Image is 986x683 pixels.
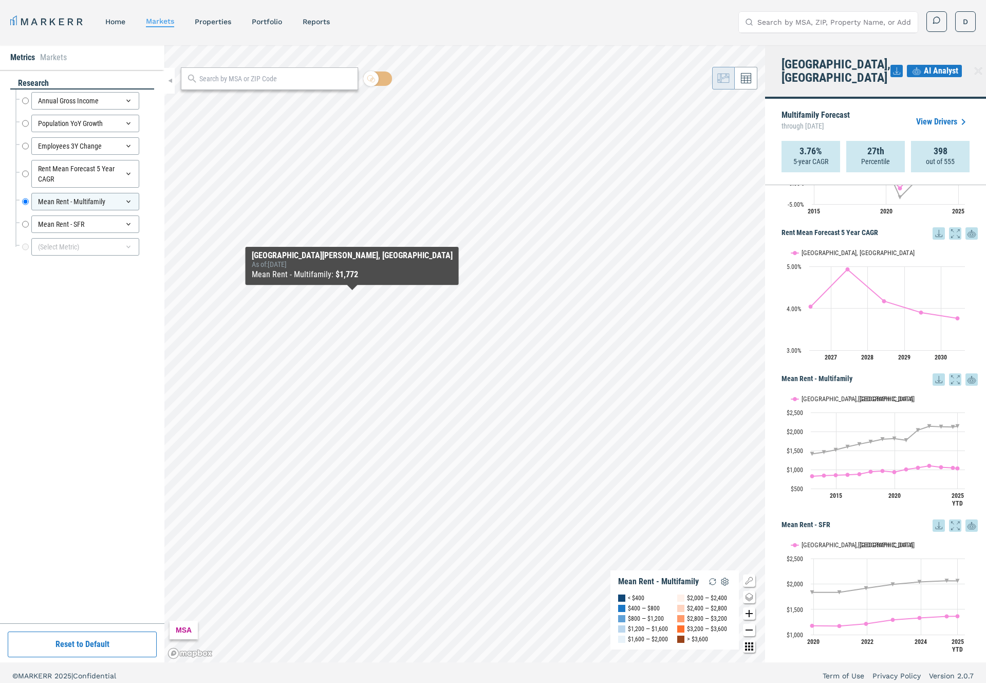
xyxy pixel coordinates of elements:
div: Annual Gross Income [31,92,139,110]
path: Thursday, 14 Jun, 19:00, 3.9. Rapid City, SD. [919,310,923,314]
p: out of 555 [926,156,955,167]
a: View Drivers [916,116,970,128]
path: Monday, 14 Dec, 19:00, 1,597. USA. [846,445,850,449]
path: Saturday, 14 Dec, 19:00, 1,359.34. Rapid City, SD. [945,614,949,618]
button: Zoom in map button [743,607,755,620]
strong: 3.76% [799,146,822,156]
text: 2027 [825,354,837,361]
path: Wednesday, 14 May, 19:00, 2,138.82. USA. [956,424,960,428]
path: Tuesday, 14 Dec, 19:00, 0.15. USA. [913,181,917,185]
li: Metrics [10,51,35,64]
button: Show Rapid City, SD [791,541,837,549]
span: 2025 | [54,672,73,680]
div: Mean Rent - SFR. Highcharts interactive chart. [782,532,978,660]
div: Mean Rent - Multifamily [31,193,139,210]
text: 3.00% [787,347,802,354]
div: Rent Mean Forecast 5 Year CAGR. Highcharts interactive chart. [782,240,978,368]
div: As of : [DATE] [252,260,453,268]
text: 2020 [888,492,901,499]
text: 2025 YTD [952,638,964,653]
path: Thursday, 14 Dec, 19:00, 942.05. Rapid City, SD. [869,470,873,474]
text: 2022 [861,638,873,645]
text: 2029 [898,354,910,361]
path: Tuesday, 14 Dec, 19:00, 1,914.6. USA. [864,586,868,590]
a: Privacy Policy [872,671,921,681]
div: $2,800 — $3,200 [687,614,727,624]
div: Mean Rent - Multifamily. Highcharts interactive chart. [782,386,978,514]
path: Monday, 14 Dec, 19:00, 1,770.03. USA. [904,438,908,442]
text: $2,500 [787,409,803,417]
path: Saturday, 14 Dec, 19:00, 1,457.48. USA. [822,450,826,454]
button: AI Analyst [907,65,962,77]
text: 2024 [915,638,927,645]
path: Monday, 14 Dec, 19:00, -3.37. USA. [898,195,902,199]
div: < $400 [628,593,644,603]
path: Saturday, 14 Dec, 19:00, 2,117.89. USA. [951,425,955,429]
svg: Interactive chart [782,240,970,368]
text: $1,500 [787,606,803,614]
button: Show Rapid City, SD [791,395,837,403]
path: Saturday, 14 Dec, 19:00, 2,061.83. USA. [945,579,949,583]
text: 2020 [807,638,820,645]
path: Saturday, 14 Dec, 19:00, 1,834.64. USA. [810,590,814,594]
path: Friday, 14 Dec, 19:00, 822.71. Rapid City, SD. [810,474,814,478]
button: Show USA [848,395,869,403]
text: $2,000 [787,581,803,588]
h5: Mean Rent - SFR [782,519,978,532]
path: Friday, 14 Jun, 19:00, 3.76. Rapid City, SD. [956,316,960,320]
img: Settings [719,576,731,588]
text: $2,000 [787,428,803,436]
div: Mean Rent - SFR [31,215,139,233]
div: [GEOGRAPHIC_DATA][PERSON_NAME], [GEOGRAPHIC_DATA] [252,251,453,260]
span: MARKERR [18,672,54,680]
text: 2020 [880,208,892,215]
path: Monday, 14 Dec, 19:00, 1,002.94. Rapid City, SD. [904,468,908,472]
path: Saturday, 14 Dec, 19:00, 1,813.23. USA. [892,437,897,441]
text: $500 [791,486,803,493]
p: Multifamily Forecast [782,111,850,133]
span: D [963,16,968,27]
div: research [10,78,154,89]
span: through [DATE] [782,119,850,133]
text: $1,000 [787,466,803,474]
svg: Interactive chart [782,386,970,514]
button: Show Rapid City, SD [791,249,837,257]
text: 2025 [952,208,964,215]
button: D [955,11,976,32]
a: Mapbox logo [168,648,213,659]
button: Show/Hide Legend Map Button [743,574,755,587]
input: Search by MSA or ZIP Code [199,74,352,84]
li: Markets [40,51,67,64]
canvas: Map [164,45,765,662]
text: -5.00% [788,201,804,208]
path: Tuesday, 14 Dec, 19:00, 1,212.51. Rapid City, SD. [864,622,868,626]
div: $800 — $1,200 [628,614,664,624]
text: 4.00% [787,305,802,313]
a: home [105,17,125,26]
div: $1,200 — $1,600 [628,624,668,634]
div: $2,400 — $2,800 [687,603,727,614]
path: Wednesday, 14 May, 19:00, 1,361.3. Rapid City, SD. [956,614,960,618]
path: Monday, 14 Dec, 19:00, 1,833.99. USA. [838,590,842,594]
path: Wednesday, 14 May, 19:00, 1,030.86. Rapid City, SD. [956,466,960,470]
button: Zoom out map button [743,624,755,636]
text: 5.00% [787,263,802,271]
text: 2028 [861,354,873,361]
strong: 27th [867,146,884,156]
div: > $3,600 [687,634,708,644]
div: Mean Rent - Multifamily [618,577,699,587]
path: Tuesday, 14 Dec, 19:00, 1,046.84. Rapid City, SD. [916,465,920,470]
path: Saturday, 14 Dec, 19:00, 841.68. Rapid City, SD. [822,473,826,477]
div: Population YoY Growth [31,115,139,132]
text: 2015 [830,492,842,499]
path: Monday, 14 Dec, 19:00, 1,169.7. Rapid City, SD. [838,624,842,628]
path: Wednesday, 14 Dec, 19:00, 1,991.04. USA. [891,582,895,586]
b: $1,772 [336,269,358,279]
path: Monday, 14 Jun, 19:00, 4.93. Rapid City, SD. [846,267,850,271]
div: Mean Rent - Multifamily : [252,268,453,281]
path: Thursday, 14 Dec, 19:00, 2,123.32. USA. [939,425,943,429]
div: (Select Metric) [31,238,139,256]
span: © [12,672,18,680]
path: Thursday, 14 Dec, 19:00, 1,328.22. Rapid City, SD. [918,616,922,620]
button: Show USA [848,541,869,549]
